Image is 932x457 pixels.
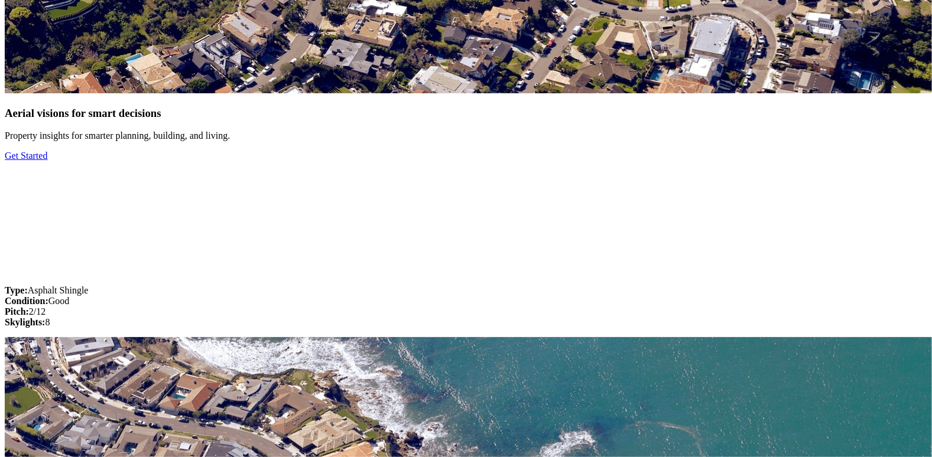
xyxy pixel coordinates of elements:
[5,107,927,120] h1: Aerial visions for smart decisions
[5,130,927,141] p: Property insights for smarter planning, building, and living.
[5,317,45,327] strong: Skylights:
[5,151,47,161] a: Get Started
[5,306,29,316] strong: Pitch:
[5,285,28,295] strong: Type:
[5,296,48,306] strong: Condition:
[5,285,88,327] span: Asphalt Shingle Good 2/12 8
